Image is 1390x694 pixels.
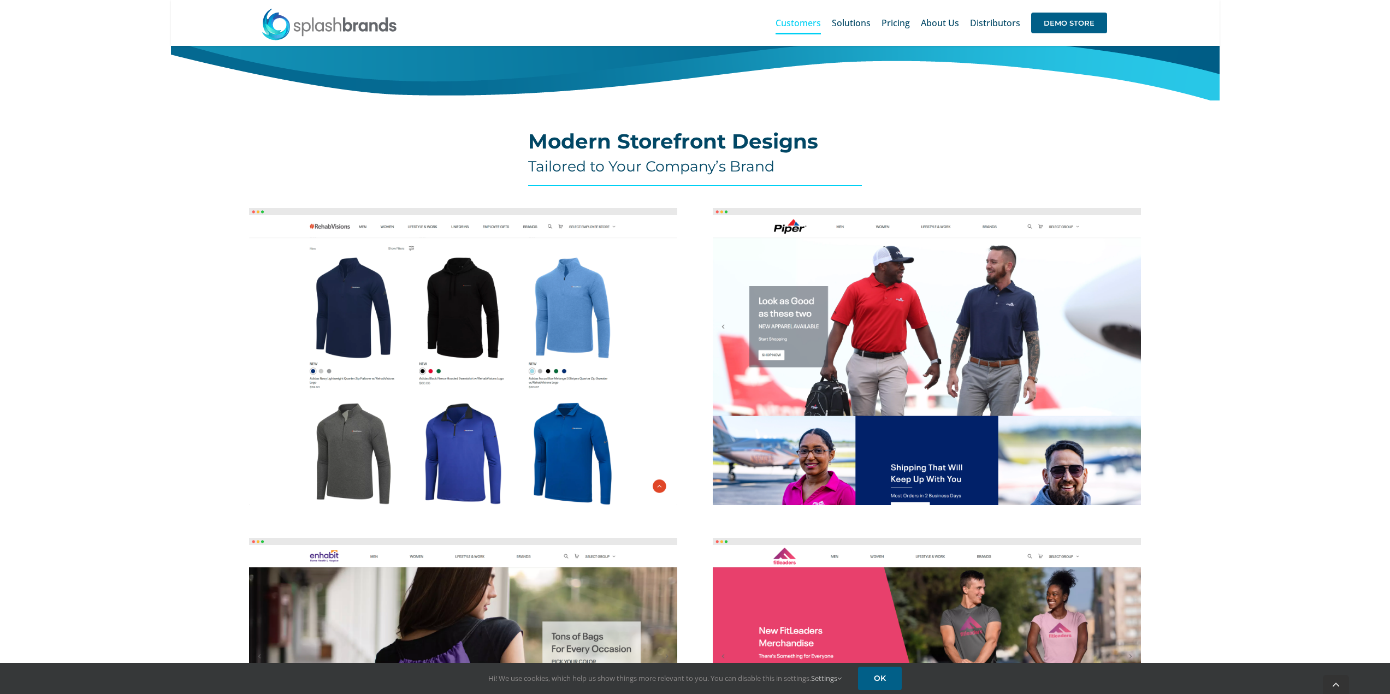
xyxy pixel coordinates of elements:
span: About Us [921,19,959,27]
span: Solutions [832,19,871,27]
a: Settings [811,673,842,683]
span: Pricing [882,19,910,27]
span: Distributors [970,19,1020,27]
span: DEMO STORE [1031,13,1107,33]
a: Pricing [882,5,910,40]
a: OK [858,667,902,690]
a: DEMO STORE [1031,5,1107,40]
h2: Modern Storefront Designs [528,131,862,152]
h4: Tailored to Your Company’s Brand [528,158,862,175]
span: Customers [776,19,821,27]
img: screely-1684685632603.png [249,208,677,505]
a: Customers [776,5,821,40]
a: Distributors [970,5,1020,40]
img: SplashBrands.com Logo [261,8,398,40]
span: Hi! We use cookies, which help us show things more relevant to you. You can disable this in setti... [488,673,842,683]
nav: Main Menu Sticky [776,5,1107,40]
